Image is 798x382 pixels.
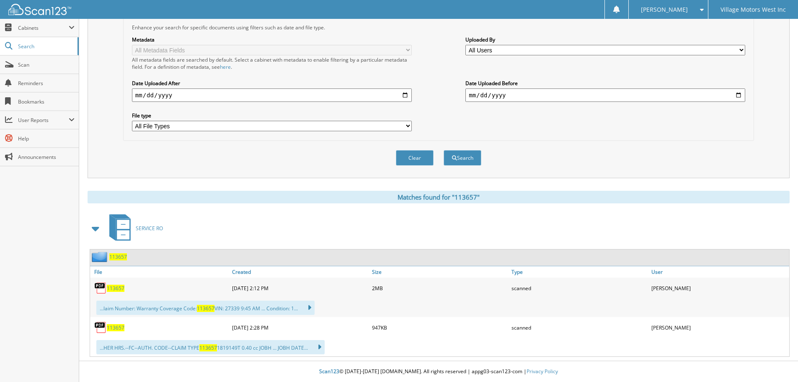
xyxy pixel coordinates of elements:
span: [PERSON_NAME] [641,7,688,12]
img: scan123-logo-white.svg [8,4,71,15]
img: PDF.png [94,321,107,334]
div: ...HER HRS.--FC--AUTH. CODE--CLAIM TYPE 1819149T 0.40 cc JOBH ... JOBH DATE... [96,340,325,354]
div: scanned [509,319,649,336]
span: Bookmarks [18,98,75,105]
span: 113657 [197,305,214,312]
span: Scan [18,61,75,68]
span: 113657 [199,344,217,351]
span: Reminders [18,80,75,87]
div: All metadata fields are searched by default. Select a cabinet with metadata to enable filtering b... [132,56,412,70]
a: Privacy Policy [527,368,558,375]
label: Uploaded By [465,36,745,43]
button: Clear [396,150,434,166]
div: [PERSON_NAME] [649,280,789,296]
label: Date Uploaded After [132,80,412,87]
a: Type [509,266,649,278]
label: Metadata [132,36,412,43]
input: end [465,88,745,102]
span: Help [18,135,75,142]
a: 113657 [107,324,124,331]
iframe: Chat Widget [756,342,798,382]
span: User Reports [18,117,69,124]
div: © [DATE]-[DATE] [DOMAIN_NAME]. All rights reserved | appg03-scan123-com | [79,361,798,382]
div: [PERSON_NAME] [649,319,789,336]
div: scanned [509,280,649,296]
label: File type [132,112,412,119]
a: Created [230,266,370,278]
label: Date Uploaded Before [465,80,745,87]
a: File [90,266,230,278]
button: Search [444,150,481,166]
span: Announcements [18,153,75,161]
a: 113657 [107,285,124,292]
a: 113657 [109,253,127,260]
div: ...laim Number: Warranty Coverage Code: VIN: 27339 9:45 AM ... Condition: 1... [96,301,315,315]
div: 2MB [370,280,510,296]
span: Village Motors West Inc [721,7,786,12]
div: Matches found for "113657" [88,191,790,203]
div: 947KB [370,319,510,336]
a: SERVICE RO [104,212,163,245]
span: Search [18,43,73,50]
span: SERVICE RO [136,225,163,232]
img: folder2.png [92,252,109,262]
input: start [132,88,412,102]
a: here [220,63,231,70]
div: Enhance your search for specific documents using filters such as date and file type. [128,24,749,31]
a: Size [370,266,510,278]
img: PDF.png [94,282,107,294]
span: Scan123 [319,368,339,375]
div: [DATE] 2:28 PM [230,319,370,336]
div: [DATE] 2:12 PM [230,280,370,296]
span: Cabinets [18,24,69,31]
a: User [649,266,789,278]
